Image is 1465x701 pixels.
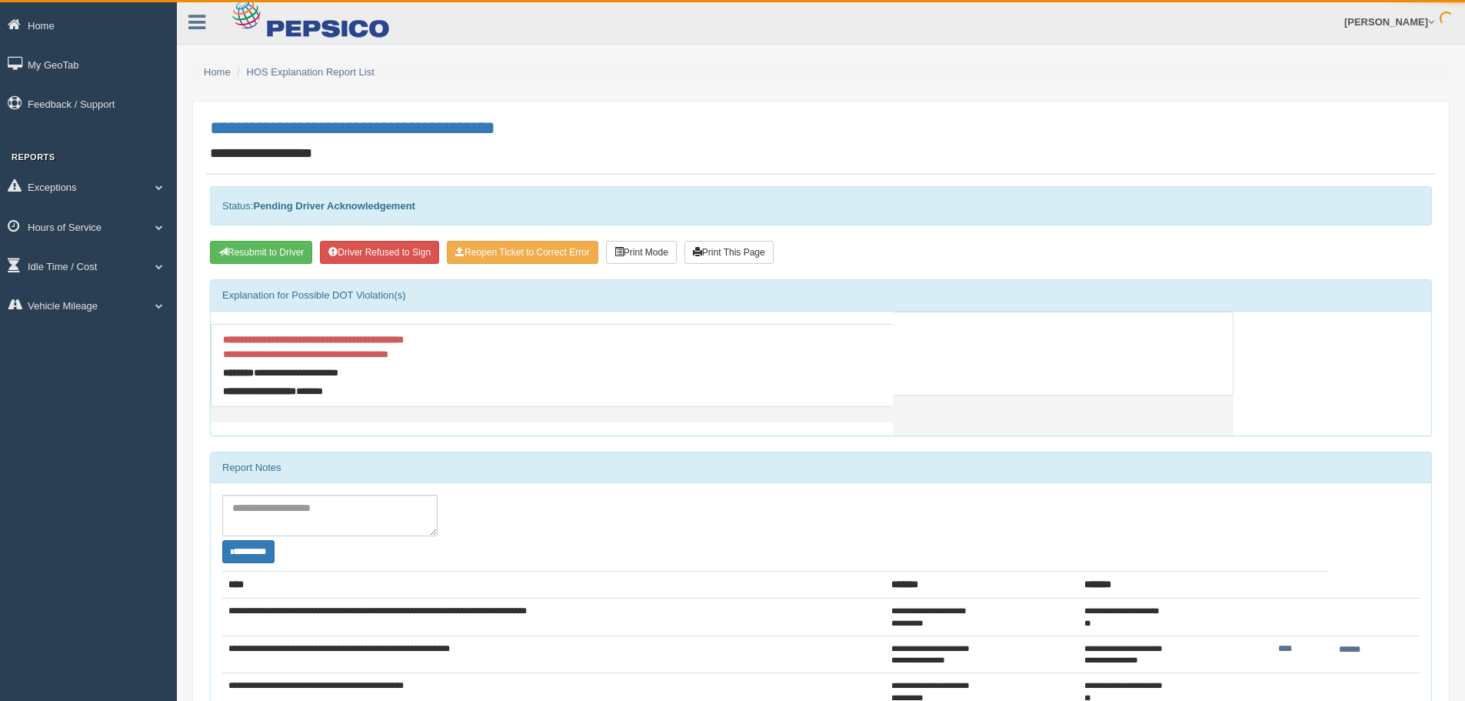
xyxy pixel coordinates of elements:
[210,241,312,264] button: Resubmit To Driver
[247,66,375,78] a: HOS Explanation Report List
[210,186,1432,225] div: Status:
[606,241,677,264] button: Print Mode
[204,66,231,78] a: Home
[447,241,598,264] button: Reopen Ticket
[211,452,1431,483] div: Report Notes
[684,241,774,264] button: Print This Page
[320,241,439,264] button: Driver Refused to Sign
[211,280,1431,311] div: Explanation for Possible DOT Violation(s)
[253,200,415,212] strong: Pending Driver Acknowledgement
[222,540,275,563] button: Change Filter Options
